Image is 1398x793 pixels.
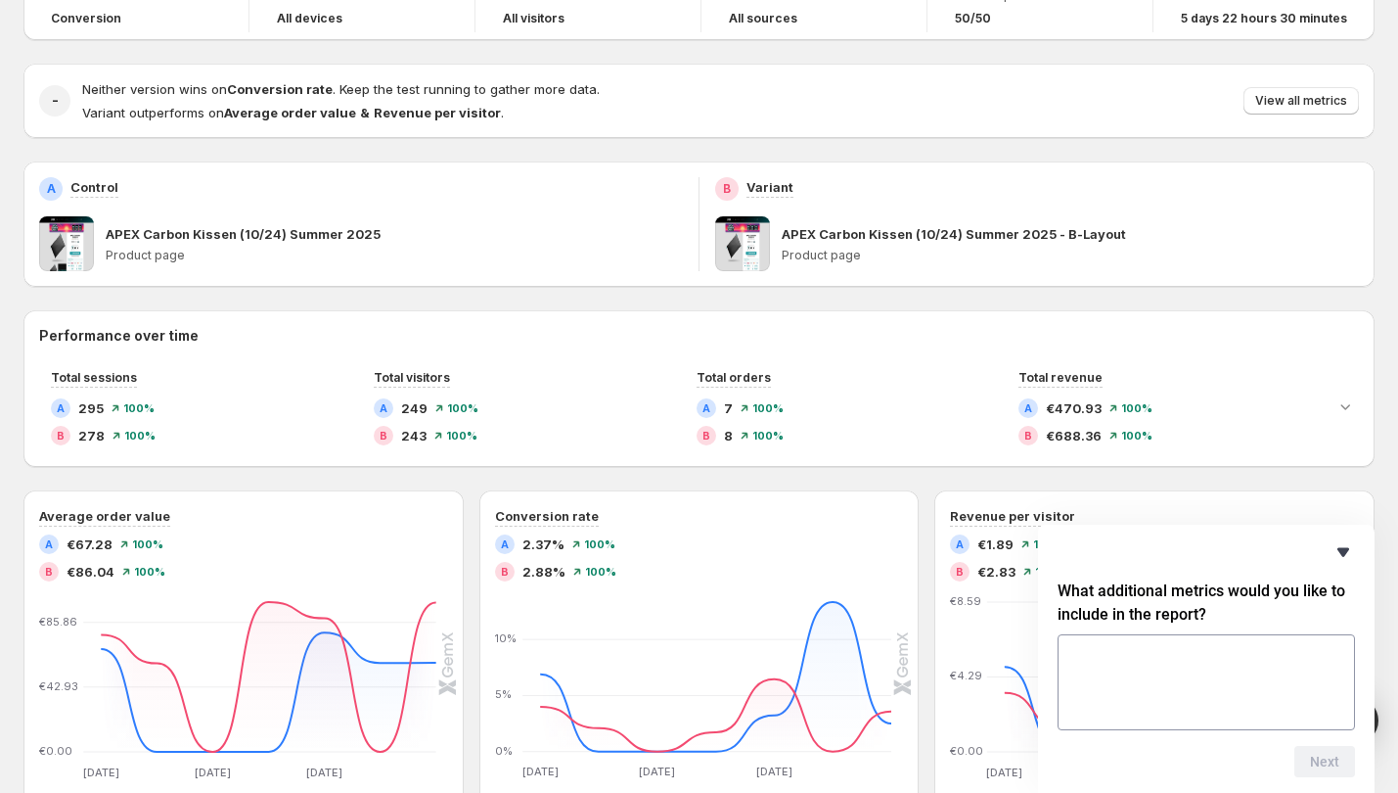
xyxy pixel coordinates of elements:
[39,679,78,693] text: €42.93
[715,216,770,271] img: APEX Carbon Kissen (10/24) Summer 2025 - B-Layout
[521,766,558,779] text: [DATE]
[752,402,784,414] span: 100 %
[45,538,53,550] h2: A
[83,766,119,779] text: [DATE]
[277,11,342,26] h4: All devices
[82,105,504,120] span: Variant outperforms on .
[724,398,733,418] span: 7
[124,430,156,442] span: 100 %
[123,402,155,414] span: 100 %
[132,538,163,550] span: 100 %
[380,402,387,414] h2: A
[1331,540,1355,564] button: Hide survey
[1255,93,1347,109] span: View all metrics
[52,91,59,111] h2: -
[134,566,165,578] span: 100 %
[45,566,53,578] h2: B
[380,430,387,442] h2: B
[39,326,1359,346] h2: Performance over time
[639,766,675,779] text: [DATE]
[950,594,981,608] text: €8.59
[746,177,793,197] p: Variant
[697,370,771,385] span: Total orders
[1024,402,1032,414] h2: A
[977,535,1014,554] span: €1.89
[1294,746,1355,777] button: Next question
[495,631,517,645] text: 10%
[374,105,501,120] strong: Revenue per visitor
[39,216,94,271] img: APEX Carbon Kissen (10/24) Summer 2025
[1024,430,1032,442] h2: B
[1046,398,1102,418] span: €470.93
[51,370,137,385] span: Total sessions
[39,506,170,526] h3: Average order value
[1033,538,1064,550] span: 100 %
[950,744,983,758] text: €0.00
[495,506,599,526] h3: Conversion rate
[106,224,381,244] p: APEX Carbon Kissen (10/24) Summer 2025
[1046,426,1102,445] span: €688.36
[752,430,784,442] span: 100 %
[1058,540,1355,777] div: What additional metrics would you like to include in the report?
[977,562,1015,582] span: €2.83
[106,248,683,263] p: Product page
[78,398,104,418] span: 295
[495,744,513,758] text: 0%
[1121,402,1152,414] span: 100 %
[1018,370,1103,385] span: Total revenue
[401,398,428,418] span: 249
[723,181,731,197] h2: B
[950,669,982,682] text: €4.29
[360,105,370,120] strong: &
[1035,566,1066,578] span: 100 %
[67,535,113,554] span: €67.28
[1121,430,1152,442] span: 100 %
[950,506,1075,526] h3: Revenue per visitor
[585,566,616,578] span: 100 %
[724,426,733,445] span: 8
[1331,393,1359,420] button: Expand chart
[39,744,72,758] text: €0.00
[495,688,512,702] text: 5%
[782,224,1126,244] p: APEX Carbon Kissen (10/24) Summer 2025 - B-Layout
[227,81,333,97] strong: Conversion rate
[401,426,427,445] span: 243
[306,766,342,779] text: [DATE]
[1181,11,1347,26] span: 5 days 22 hours 30 minutes
[1058,580,1355,627] h2: What additional metrics would you like to include in the report?
[78,426,105,445] span: 278
[522,535,564,554] span: 2.37%
[82,81,600,97] span: Neither version wins on . Keep the test running to gather more data.
[39,615,77,629] text: €85.86
[987,766,1023,779] text: [DATE]
[57,430,65,442] h2: B
[374,370,450,385] span: Total visitors
[702,430,710,442] h2: B
[1243,87,1359,115] button: View all metrics
[47,181,56,197] h2: A
[224,105,356,120] strong: Average order value
[956,566,964,578] h2: B
[195,766,231,779] text: [DATE]
[584,538,615,550] span: 100 %
[503,11,564,26] h4: All visitors
[1058,634,1355,730] textarea: What additional metrics would you like to include in the report?
[522,562,565,582] span: 2.88%
[955,11,991,26] span: 50/50
[729,11,797,26] h4: All sources
[70,177,118,197] p: Control
[67,562,114,582] span: €86.04
[756,766,792,779] text: [DATE]
[51,11,121,26] span: Conversion
[702,402,710,414] h2: A
[447,402,478,414] span: 100 %
[956,538,964,550] h2: A
[782,248,1359,263] p: Product page
[57,402,65,414] h2: A
[501,566,509,578] h2: B
[501,538,509,550] h2: A
[446,430,477,442] span: 100 %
